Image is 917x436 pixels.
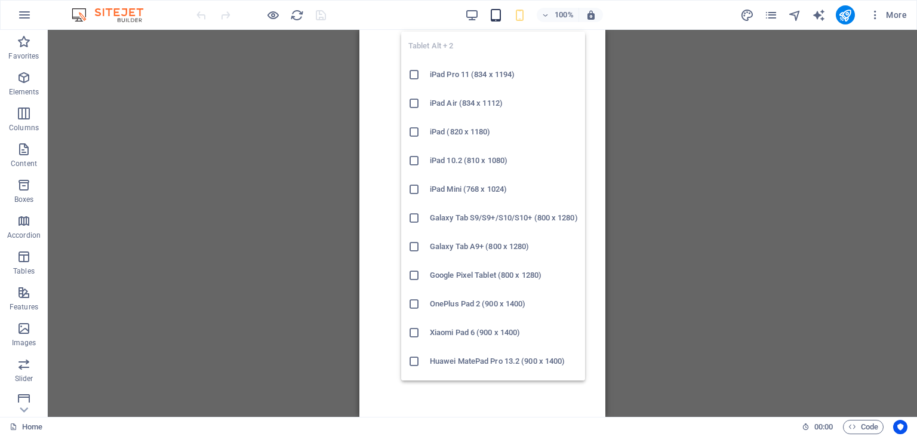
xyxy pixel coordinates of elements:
[7,231,41,240] p: Accordion
[430,354,578,369] h6: Huawei MatePad Pro 13.2 (900 x 1400)
[788,8,802,22] button: navigator
[11,159,37,168] p: Content
[15,374,33,383] p: Slider
[843,420,884,434] button: Code
[290,8,304,22] i: Reload page
[430,297,578,311] h6: OnePlus Pad 2 (900 x 1400)
[812,8,826,22] button: text_generator
[430,182,578,196] h6: iPad Mini (768 x 1024)
[864,5,912,24] button: More
[838,8,852,22] i: Publish
[764,8,778,22] button: pages
[13,266,35,276] p: Tables
[893,420,907,434] button: Usercentrics
[9,87,39,97] p: Elements
[814,420,833,434] span: 00 00
[802,420,833,434] h6: Session time
[12,338,36,348] p: Images
[290,8,304,22] button: reload
[430,125,578,139] h6: iPad (820 x 1180)
[812,8,826,22] i: AI Writer
[586,10,596,20] i: On resize automatically adjust zoom level to fit chosen device.
[740,8,755,22] button: design
[266,8,280,22] button: Click here to leave preview mode and continue editing
[10,420,42,434] a: Click to cancel selection. Double-click to open Pages
[430,153,578,168] h6: iPad 10.2 (810 x 1080)
[764,8,778,22] i: Pages (Ctrl+Alt+S)
[740,8,754,22] i: Design (Ctrl+Alt+Y)
[537,8,579,22] button: 100%
[430,96,578,110] h6: iPad Air (834 x 1112)
[69,8,158,22] img: Editor Logo
[430,211,578,225] h6: Galaxy Tab S9/S9+/S10/S10+ (800 x 1280)
[788,8,802,22] i: Navigator
[9,123,39,133] p: Columns
[430,240,578,254] h6: Galaxy Tab A9+ (800 x 1280)
[8,51,39,61] p: Favorites
[10,302,38,312] p: Features
[823,422,824,431] span: :
[555,8,574,22] h6: 100%
[430,67,578,82] h6: iPad Pro 11 (834 x 1194)
[836,5,855,24] button: publish
[14,195,34,204] p: Boxes
[848,420,878,434] span: Code
[869,9,907,21] span: More
[430,326,578,340] h6: Xiaomi Pad 6 (900 x 1400)
[430,268,578,283] h6: Google Pixel Tablet (800 x 1280)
